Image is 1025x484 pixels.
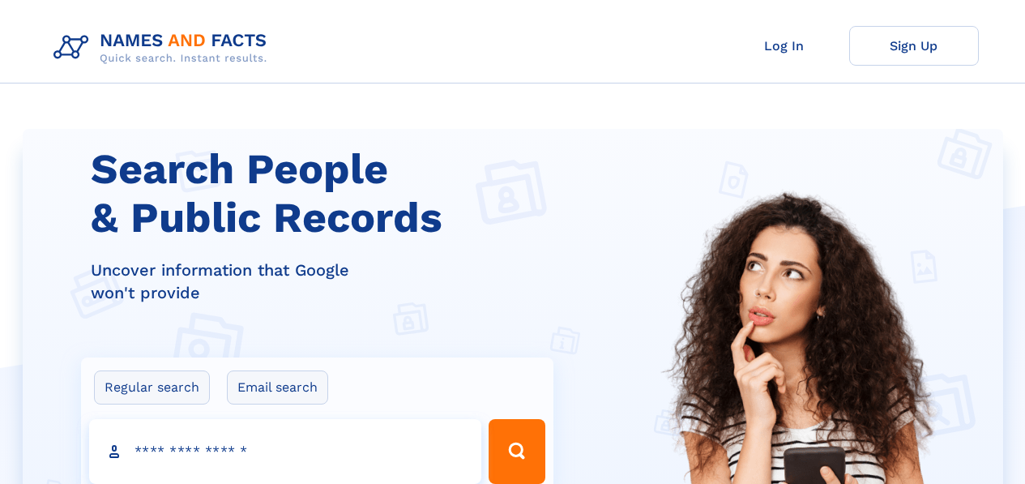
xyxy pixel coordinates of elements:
[720,26,849,66] a: Log In
[94,370,210,405] label: Regular search
[849,26,979,66] a: Sign Up
[91,145,564,242] h1: Search People & Public Records
[91,259,564,304] div: Uncover information that Google won't provide
[489,419,545,484] button: Search Button
[47,26,280,70] img: Logo Names and Facts
[89,419,481,484] input: search input
[227,370,328,405] label: Email search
